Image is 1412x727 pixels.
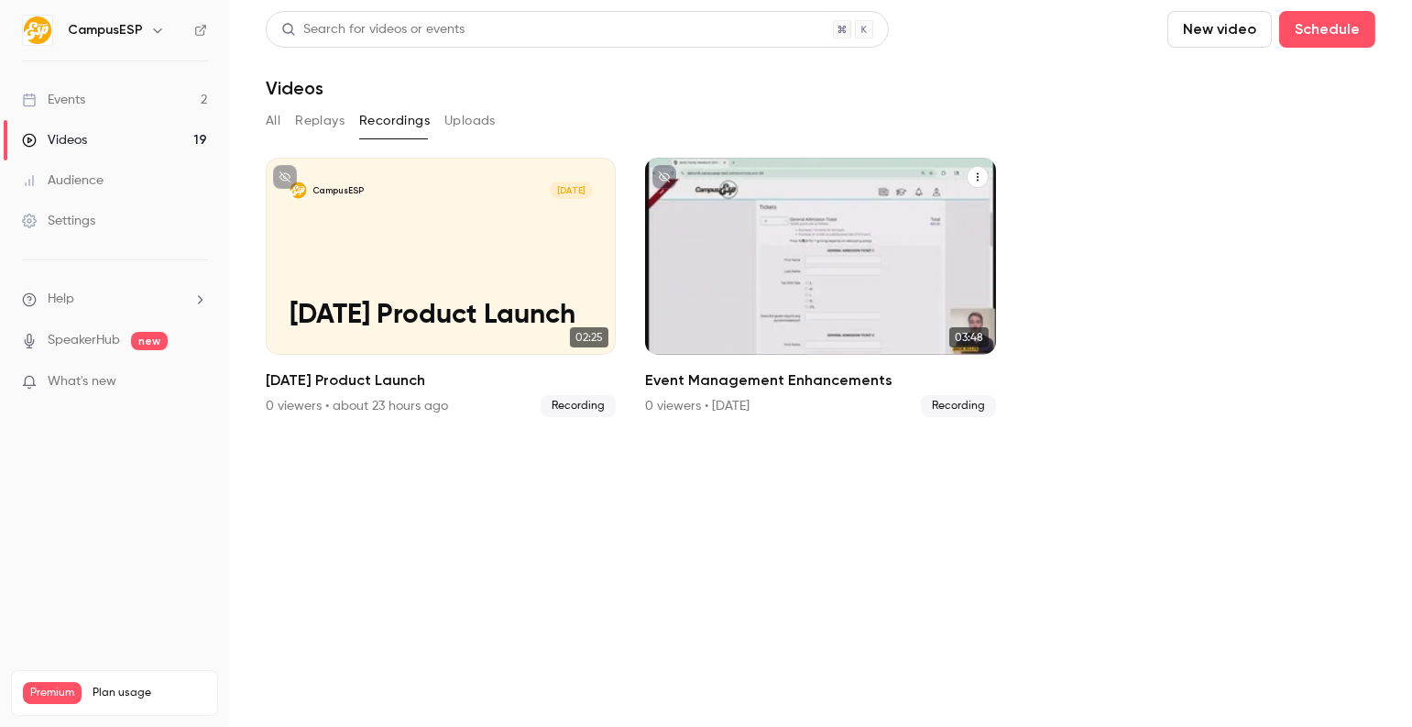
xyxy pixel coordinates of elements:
[652,165,676,189] button: unpublished
[921,395,996,417] span: Recording
[570,327,608,347] span: 02:25
[22,91,85,109] div: Events
[22,290,207,309] li: help-dropdown-opener
[22,131,87,149] div: Videos
[266,158,616,417] li: September 2025 Product Launch
[1279,11,1375,48] button: Schedule
[295,106,345,136] button: Replays
[273,165,297,189] button: unpublished
[266,77,323,99] h1: Videos
[266,11,1375,716] section: Videos
[444,106,496,136] button: Uploads
[131,332,168,350] span: new
[266,158,616,417] a: September 2025 Product LaunchCampusESP[DATE][DATE] Product Launch02:25[DATE] Product Launch0 view...
[48,372,116,391] span: What's new
[1167,11,1272,48] button: New video
[266,158,1375,417] ul: Videos
[93,686,206,700] span: Plan usage
[48,290,74,309] span: Help
[22,212,95,230] div: Settings
[22,171,104,190] div: Audience
[359,106,430,136] button: Recordings
[266,397,448,415] div: 0 viewers • about 23 hours ago
[645,158,995,417] li: Event Management Enhancements
[550,182,593,199] span: [DATE]
[48,331,120,350] a: SpeakerHub
[949,327,989,347] span: 03:48
[312,184,364,196] p: CampusESP
[290,182,307,199] img: September 2025 Product Launch
[266,369,616,391] h2: [DATE] Product Launch
[23,16,52,45] img: CampusESP
[290,300,593,332] p: [DATE] Product Launch
[185,374,207,391] iframe: Noticeable Trigger
[23,682,82,704] span: Premium
[645,397,750,415] div: 0 viewers • [DATE]
[645,369,995,391] h2: Event Management Enhancements
[281,20,465,39] div: Search for videos or events
[266,106,280,136] button: All
[645,158,995,417] a: 03:48Event Management Enhancements0 viewers • [DATE]Recording
[68,21,143,39] h6: CampusESP
[541,395,616,417] span: Recording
